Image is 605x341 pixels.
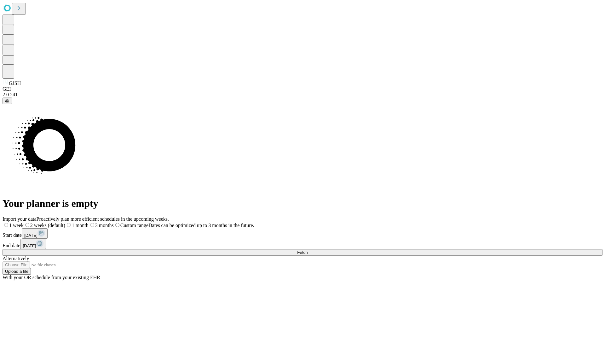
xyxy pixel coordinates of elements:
button: Upload a file [3,268,31,275]
button: [DATE] [20,239,46,249]
span: Dates can be optimized up to 3 months in the future. [148,223,254,228]
span: [DATE] [24,233,37,238]
input: 2 weeks (default) [25,223,29,227]
span: With your OR schedule from your existing EHR [3,275,100,280]
span: 3 months [95,223,114,228]
input: Custom rangeDates can be optimized up to 3 months in the future. [115,223,119,227]
button: Fetch [3,249,602,256]
div: Start date [3,228,602,239]
span: [DATE] [23,243,36,248]
h1: Your planner is empty [3,198,602,209]
span: @ [5,99,9,103]
span: 2 weeks (default) [30,223,65,228]
input: 1 week [4,223,8,227]
input: 1 month [67,223,71,227]
button: @ [3,98,12,104]
input: 3 months [90,223,94,227]
div: End date [3,239,602,249]
span: Alternatively [3,256,29,261]
span: Import your data [3,216,37,222]
span: 1 week [9,223,24,228]
span: Fetch [297,250,308,255]
span: Proactively plan more efficient schedules in the upcoming weeks. [37,216,169,222]
span: Custom range [120,223,148,228]
div: 2.0.241 [3,92,602,98]
div: GEI [3,86,602,92]
button: [DATE] [22,228,48,239]
span: 1 month [72,223,89,228]
span: GJSH [9,81,21,86]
